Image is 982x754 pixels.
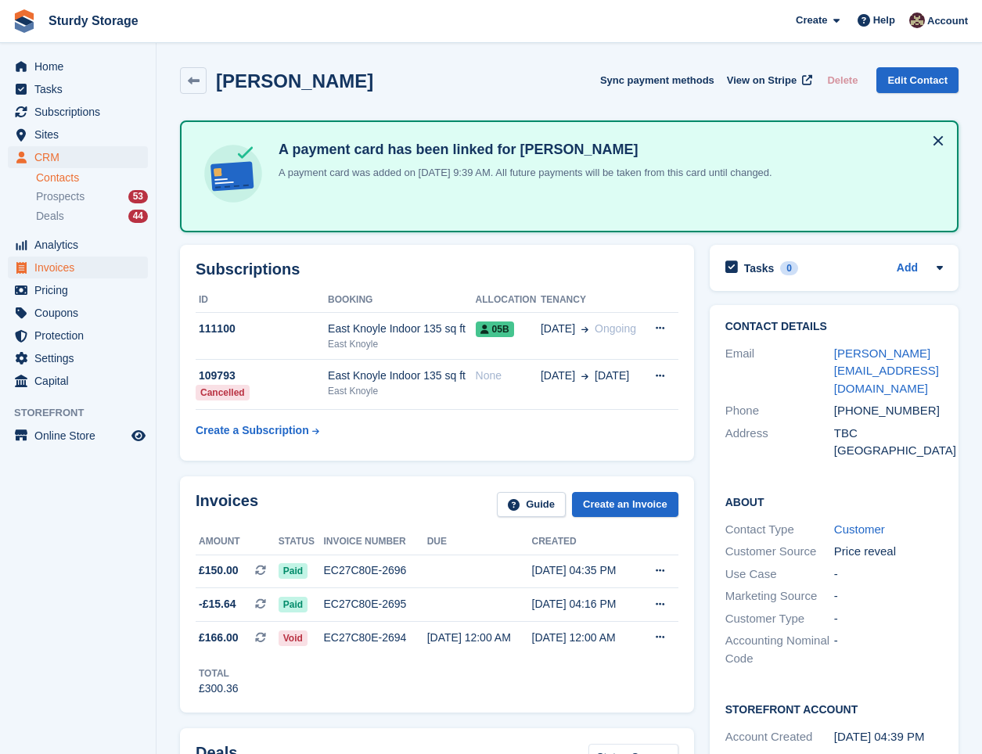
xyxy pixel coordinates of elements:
[476,288,541,313] th: Allocation
[8,370,148,392] a: menu
[34,257,128,278] span: Invoices
[328,321,476,337] div: East Knoyle Indoor 135 sq ft
[476,368,541,384] div: None
[796,13,827,28] span: Create
[8,302,148,324] a: menu
[196,416,319,445] a: Create a Subscription
[834,543,943,561] div: Price reveal
[42,8,145,34] a: Sturdy Storage
[497,492,566,518] a: Guide
[8,257,148,278] a: menu
[272,141,772,159] h4: A payment card has been linked for [PERSON_NAME]
[476,321,514,337] span: 05B
[328,337,476,351] div: East Knoyle
[279,630,308,646] span: Void
[272,165,772,181] p: A payment card was added on [DATE] 9:39 AM. All future payments will be taken from this card unti...
[834,565,943,583] div: -
[897,260,918,278] a: Add
[196,492,258,518] h2: Invoices
[8,56,148,77] a: menu
[36,208,148,224] a: Deals 44
[323,530,426,555] th: Invoice number
[279,597,308,612] span: Paid
[834,425,943,443] div: TBC
[927,13,968,29] span: Account
[876,67,959,93] a: Edit Contact
[200,141,266,206] img: card-linked-ebf98d0992dc2aeb22e95c0e3c79077019eb2392cfd83c6a337811c24bc77127.svg
[834,610,943,628] div: -
[128,190,148,203] div: 53
[8,279,148,301] a: menu
[8,325,148,346] a: menu
[821,67,864,93] button: Delete
[36,188,148,205] a: Prospects 53
[541,368,575,384] span: [DATE]
[196,530,279,555] th: Amount
[541,288,643,313] th: Tenancy
[541,321,575,337] span: [DATE]
[36,189,85,204] span: Prospects
[323,630,426,646] div: EC27C80E-2694
[725,543,834,561] div: Customer Source
[196,288,328,313] th: ID
[8,347,148,369] a: menu
[36,171,148,185] a: Contacts
[721,67,815,93] a: View on Stripe
[427,630,532,646] div: [DATE] 12:00 AM
[572,492,678,518] a: Create an Invoice
[873,13,895,28] span: Help
[727,73,797,88] span: View on Stripe
[34,370,128,392] span: Capital
[328,368,476,384] div: East Knoyle Indoor 135 sq ft
[595,322,636,335] span: Ongoing
[725,728,834,746] div: Account Created
[8,124,148,145] a: menu
[34,56,128,77] span: Home
[129,426,148,445] a: Preview store
[196,260,678,278] h2: Subscriptions
[199,666,239,680] div: Total
[780,261,798,275] div: 0
[532,530,638,555] th: Created
[34,234,128,256] span: Analytics
[725,565,834,583] div: Use Case
[834,402,943,420] div: [PHONE_NUMBER]
[725,610,834,628] div: Customer Type
[328,288,476,313] th: Booking
[834,346,939,395] a: [PERSON_NAME][EMAIL_ADDRESS][DOMAIN_NAME]
[199,596,236,612] span: -£15.64
[196,321,328,337] div: 111100
[34,146,128,168] span: CRM
[199,562,239,579] span: £150.00
[834,587,943,605] div: -
[128,210,148,223] div: 44
[600,67,714,93] button: Sync payment methods
[427,530,532,555] th: Due
[199,680,239,697] div: £300.36
[8,101,148,123] a: menu
[196,385,250,400] div: Cancelled
[8,146,148,168] a: menu
[834,728,943,746] div: [DATE] 04:39 PM
[34,279,128,301] span: Pricing
[725,321,943,333] h2: Contact Details
[834,522,885,536] a: Customer
[725,632,834,667] div: Accounting Nominal Code
[834,632,943,667] div: -
[8,234,148,256] a: menu
[196,422,309,439] div: Create a Subscription
[279,563,308,579] span: Paid
[34,302,128,324] span: Coupons
[14,405,156,421] span: Storefront
[532,596,638,612] div: [DATE] 04:16 PM
[34,101,128,123] span: Subscriptions
[725,345,834,398] div: Email
[323,596,426,612] div: EC27C80E-2695
[34,425,128,447] span: Online Store
[34,347,128,369] span: Settings
[279,530,324,555] th: Status
[199,630,239,646] span: £166.00
[725,494,943,509] h2: About
[13,9,36,33] img: stora-icon-8386f47178a22dfd0bd8f6a31ec36ba5ce8667c1dd55bd0f319d3a0aa187defe.svg
[725,701,943,716] h2: Storefront Account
